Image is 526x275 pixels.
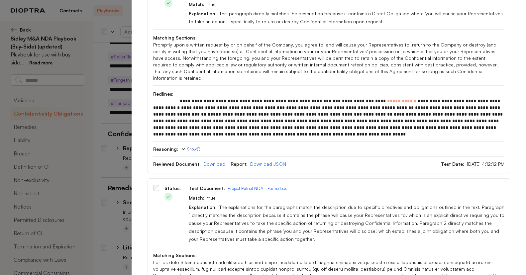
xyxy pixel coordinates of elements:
button: Show(1) [181,146,200,152]
span: Report: [231,161,248,167]
span: Reasoning: [153,146,178,152]
span: Redlines: [153,91,173,97]
span: Test Document: [189,185,225,191]
a: Download JSON [250,161,286,167]
span: Matching Sections: [153,252,197,258]
span: [DATE] 4:12:12 PM [467,161,504,167]
span: The explanations for the paragraphs match the description due to specific directives and obligati... [189,204,504,242]
span: This paragraph directly matches the description because it contains a Direct Obligation where 'yo... [189,11,503,24]
span: Test Date: [441,161,464,167]
span: Explanation: [189,204,217,210]
a: Project Patriot NDA - Form.docx [228,186,287,191]
span: Reviewed Document: [153,161,201,167]
span: true [207,195,216,201]
a: Download [203,161,225,167]
span: Matching Sections: [153,35,197,41]
span: Explanation: [189,11,217,16]
span: Match: [189,1,204,7]
span: Status: [164,185,181,191]
img: Toggle reasoning [181,146,186,152]
img: Done [164,193,172,201]
span: Promptly upon a written request by or on behalf of the Company, you agree to, and will cause your... [153,42,504,81]
span: Match: [189,195,204,201]
span: true [207,1,216,7]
